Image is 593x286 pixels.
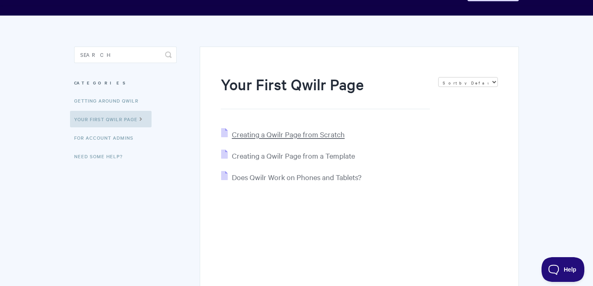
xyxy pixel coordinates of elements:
a: Your First Qwilr Page [70,111,152,127]
input: Search [74,47,177,63]
a: Does Qwilr Work on Phones and Tablets? [221,172,362,182]
a: For Account Admins [74,129,140,146]
a: Creating a Qwilr Page from Scratch [221,129,345,139]
a: Creating a Qwilr Page from a Template [221,151,355,160]
span: Creating a Qwilr Page from a Template [232,151,355,160]
select: Page reloads on selection [438,77,498,87]
iframe: Toggle Customer Support [542,257,585,282]
a: Need Some Help? [74,148,129,164]
h3: Categories [74,75,177,90]
span: Does Qwilr Work on Phones and Tablets? [232,172,362,182]
h1: Your First Qwilr Page [221,74,430,109]
span: Creating a Qwilr Page from Scratch [232,129,345,139]
a: Getting Around Qwilr [74,92,145,109]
